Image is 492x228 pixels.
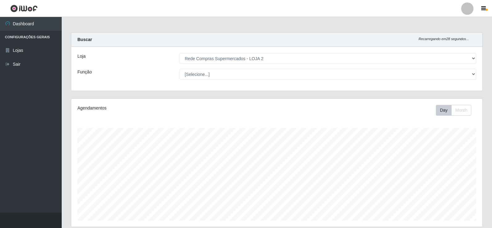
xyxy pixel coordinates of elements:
[419,37,469,41] i: Recarregando em 28 segundos...
[77,53,85,60] label: Loja
[77,37,92,42] strong: Buscar
[77,69,92,75] label: Função
[451,105,471,116] button: Month
[10,5,38,12] img: CoreUI Logo
[77,105,238,111] div: Agendamentos
[436,105,471,116] div: First group
[436,105,476,116] div: Toolbar with button groups
[436,105,452,116] button: Day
